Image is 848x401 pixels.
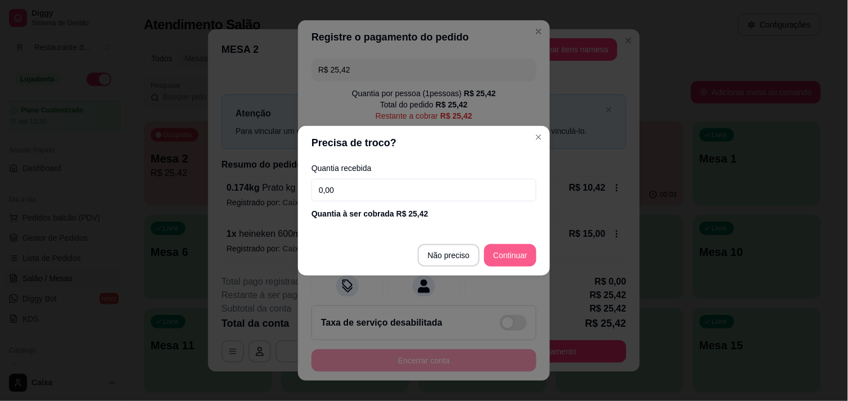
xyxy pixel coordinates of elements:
[312,208,536,219] div: Quantia à ser cobrada R$ 25,42
[312,164,536,172] label: Quantia recebida
[484,244,536,267] button: Continuar
[530,128,548,146] button: Close
[298,126,550,160] header: Precisa de troco?
[418,244,480,267] button: Não preciso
